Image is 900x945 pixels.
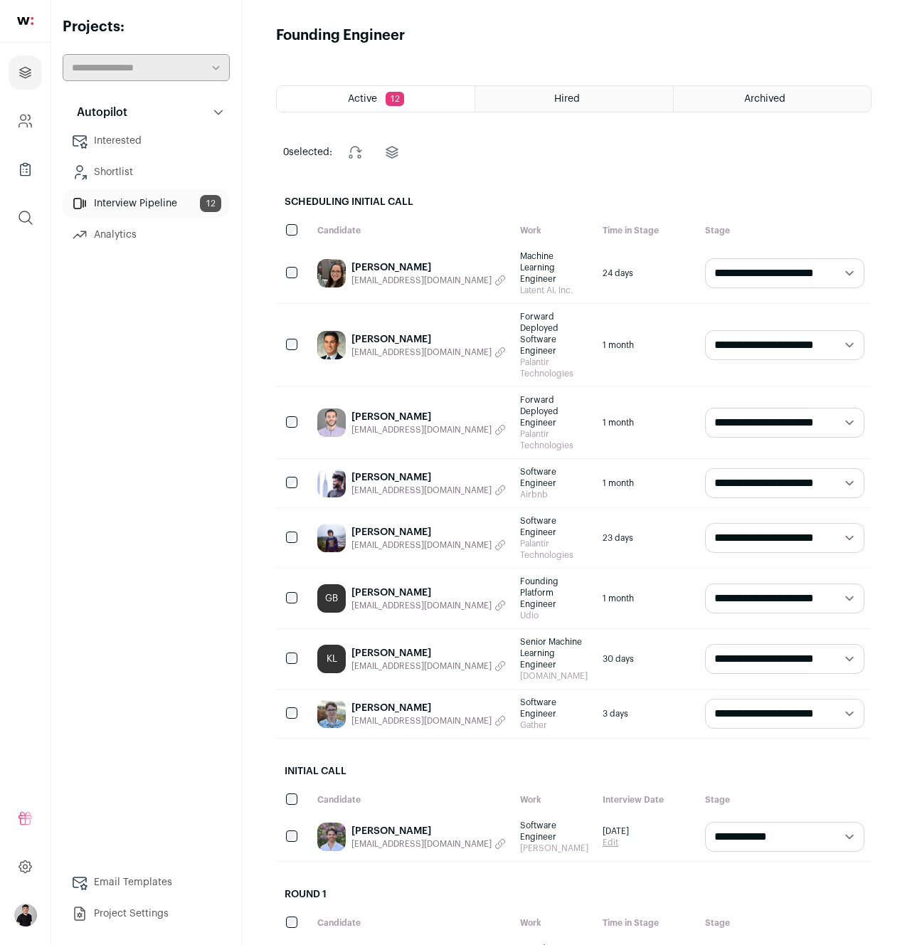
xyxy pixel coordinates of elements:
[351,600,506,611] button: [EMAIL_ADDRESS][DOMAIN_NAME]
[520,428,588,451] span: Palantir Technologies
[520,697,588,719] span: Software Engineer
[276,756,872,787] h2: Initial Call
[520,820,588,843] span: Software Engineer
[595,243,698,303] div: 24 days
[674,86,871,112] a: Archived
[513,218,595,243] div: Work
[9,152,42,186] a: Company Lists
[603,837,629,848] a: Edit
[595,787,698,813] div: Interview Date
[351,539,492,551] span: [EMAIL_ADDRESS][DOMAIN_NAME]
[63,17,230,37] h2: Projects:
[386,92,404,106] span: 12
[276,186,872,218] h2: Scheduling Initial Call
[283,145,332,159] span: selected:
[351,485,506,496] button: [EMAIL_ADDRESS][DOMAIN_NAME]
[698,910,872,936] div: Stage
[351,332,506,347] a: [PERSON_NAME]
[351,275,492,286] span: [EMAIL_ADDRESS][DOMAIN_NAME]
[595,508,698,568] div: 23 days
[475,86,672,112] a: Hired
[200,195,221,212] span: 12
[351,470,506,485] a: [PERSON_NAME]
[520,576,588,610] span: Founding Platform Engineer
[63,127,230,155] a: Interested
[317,259,346,287] img: 908010ef92f88771003d40202e04ff0e0ab791afc5bb08da46026b885b68f7de.jpg
[14,904,37,926] button: Open dropdown
[17,17,33,25] img: wellfound-shorthand-0d5821cbd27db2630d0214b213865d53afaa358527fdda9d0ea32b1df1b89c2c.svg
[351,715,492,727] span: [EMAIL_ADDRESS][DOMAIN_NAME]
[595,910,698,936] div: Time in Stage
[283,147,289,157] span: 0
[351,410,506,424] a: [PERSON_NAME]
[317,584,346,613] a: GB
[9,56,42,90] a: Projects
[351,485,492,496] span: [EMAIL_ADDRESS][DOMAIN_NAME]
[317,524,346,552] img: 865387c7bd1b27100ea62cce403372fac4144c9c4564477b0c14cdb6c649e30a
[310,787,513,813] div: Candidate
[317,469,346,497] img: f465e08fea58184e989c380bc309d0dd9639fc6e1037722ac2884939875c5108
[520,466,588,489] span: Software Engineer
[513,787,595,813] div: Work
[63,899,230,928] a: Project Settings
[520,250,588,285] span: Machine Learning Engineer
[351,539,506,551] button: [EMAIL_ADDRESS][DOMAIN_NAME]
[348,94,377,104] span: Active
[351,701,506,715] a: [PERSON_NAME]
[9,104,42,138] a: Company and ATS Settings
[317,699,346,728] img: 78cce06f033a9678680dd77cd14181372e2c87b6b8bc4cbdc72bdbf24e72d2f9.jpg
[520,357,588,379] span: Palantir Technologies
[276,26,405,46] h1: Founding Engineer
[520,394,588,428] span: Forward Deployed Engineer
[595,569,698,628] div: 1 month
[63,158,230,186] a: Shortlist
[14,904,37,926] img: 19277569-medium_jpg
[520,843,588,854] span: [PERSON_NAME]
[351,600,492,611] span: [EMAIL_ADDRESS][DOMAIN_NAME]
[310,218,513,243] div: Candidate
[338,135,372,169] button: Change stage
[520,636,588,670] span: Senior Machine Learning Engineer
[595,690,698,738] div: 3 days
[513,910,595,936] div: Work
[595,629,698,689] div: 30 days
[351,838,506,850] button: [EMAIL_ADDRESS][DOMAIN_NAME]
[595,218,698,243] div: Time in Stage
[351,260,506,275] a: [PERSON_NAME]
[351,347,506,358] button: [EMAIL_ADDRESS][DOMAIN_NAME]
[351,838,492,850] span: [EMAIL_ADDRESS][DOMAIN_NAME]
[520,610,588,621] span: Udio
[276,879,872,910] h2: Round 1
[595,304,698,386] div: 1 month
[351,660,492,672] span: [EMAIL_ADDRESS][DOMAIN_NAME]
[744,94,785,104] span: Archived
[351,715,506,727] button: [EMAIL_ADDRESS][DOMAIN_NAME]
[520,489,588,500] span: Airbnb
[520,538,588,561] span: Palantir Technologies
[595,459,698,507] div: 1 month
[595,387,698,458] div: 1 month
[351,424,506,435] button: [EMAIL_ADDRESS][DOMAIN_NAME]
[351,586,506,600] a: [PERSON_NAME]
[698,787,872,813] div: Stage
[351,525,506,539] a: [PERSON_NAME]
[554,94,580,104] span: Hired
[351,347,492,358] span: [EMAIL_ADDRESS][DOMAIN_NAME]
[317,823,346,851] img: 6efd631b651ed821af11e3302ead6bba66abbfab3cc7c1cbfd68a99c6d64c133.jpg
[63,98,230,127] button: Autopilot
[317,408,346,437] img: 76285313dc4d122bd1a36d3cf1eac5732c1238cd4a8d4b5db842f29428662733.jpg
[63,868,230,897] a: Email Templates
[68,104,127,121] p: Autopilot
[351,824,506,838] a: [PERSON_NAME]
[520,719,588,731] span: Gather
[520,311,588,357] span: Forward Deployed Software Engineer
[520,285,588,296] span: Latent AI, Inc.
[317,331,346,359] img: 78c74c722261f395f19280ea832795d3b2a21a3757b9603e424686892b262866
[310,910,513,936] div: Candidate
[351,424,492,435] span: [EMAIL_ADDRESS][DOMAIN_NAME]
[520,515,588,538] span: Software Engineer
[63,221,230,249] a: Analytics
[317,645,346,673] a: KL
